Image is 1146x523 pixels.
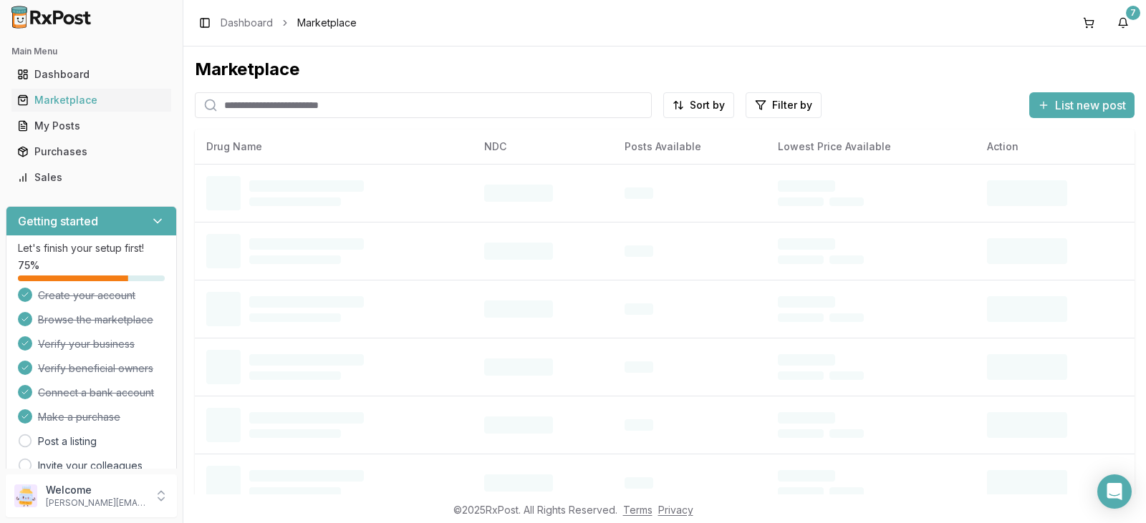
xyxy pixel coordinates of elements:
[11,139,171,165] a: Purchases
[38,337,135,351] span: Verify your business
[38,459,143,473] a: Invite your colleagues
[976,129,1135,164] th: Action
[1097,474,1132,509] div: Open Intercom Messenger
[1126,6,1140,20] div: 7
[1029,99,1135,114] a: List new post
[18,258,39,273] span: 75 %
[11,62,171,87] a: Dashboard
[11,46,171,57] h2: Main Menu
[623,504,653,516] a: Terms
[772,98,812,112] span: Filter by
[17,119,165,133] div: My Posts
[38,313,153,327] span: Browse the marketplace
[17,170,165,185] div: Sales
[11,165,171,190] a: Sales
[46,483,145,497] p: Welcome
[17,67,165,82] div: Dashboard
[690,98,725,112] span: Sort by
[6,140,177,163] button: Purchases
[746,92,822,118] button: Filter by
[11,87,171,113] a: Marketplace
[473,129,614,164] th: NDC
[221,16,357,30] nav: breadcrumb
[663,92,734,118] button: Sort by
[613,129,766,164] th: Posts Available
[6,166,177,189] button: Sales
[17,93,165,107] div: Marketplace
[195,129,473,164] th: Drug Name
[195,58,1135,81] div: Marketplace
[38,288,135,303] span: Create your account
[221,16,273,30] a: Dashboard
[18,212,98,230] h3: Getting started
[6,89,177,112] button: Marketplace
[658,504,693,516] a: Privacy
[1112,11,1135,34] button: 7
[38,434,97,449] a: Post a listing
[11,113,171,139] a: My Posts
[1055,97,1126,114] span: List new post
[17,145,165,159] div: Purchases
[38,361,153,376] span: Verify beneficial owners
[6,114,177,137] button: My Posts
[46,497,145,509] p: [PERSON_NAME][EMAIL_ADDRESS][DOMAIN_NAME]
[18,241,165,255] p: Let's finish your setup first!
[6,6,97,29] img: RxPost Logo
[14,484,37,507] img: User avatar
[766,129,976,164] th: Lowest Price Available
[38,410,120,424] span: Make a purchase
[1029,92,1135,118] button: List new post
[38,386,154,400] span: Connect a bank account
[297,16,357,30] span: Marketplace
[6,63,177,86] button: Dashboard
